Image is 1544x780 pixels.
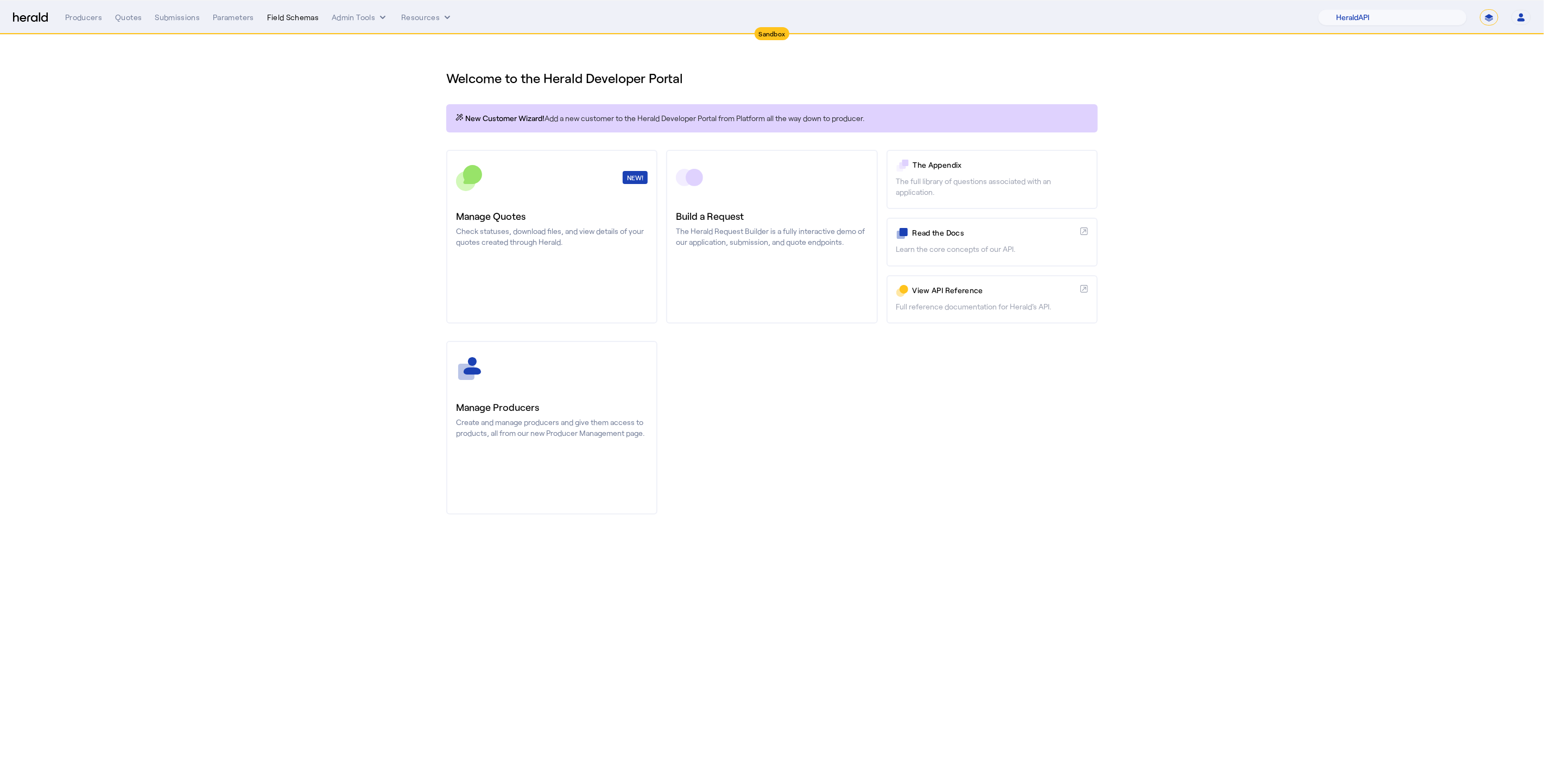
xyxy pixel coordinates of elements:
[155,12,200,23] div: Submissions
[623,171,648,184] div: NEW!
[456,226,648,248] p: Check statuses, download files, and view details of your quotes created through Herald.
[676,226,868,248] p: The Herald Request Builder is a fully interactive demo of our application, submission, and quote ...
[456,399,648,415] h3: Manage Producers
[401,12,453,23] button: Resources dropdown menu
[887,275,1098,324] a: View API ReferenceFull reference documentation for Herald's API.
[913,227,1076,238] p: Read the Docs
[455,113,1089,124] p: Add a new customer to the Herald Developer Portal from Platform all the way down to producer.
[913,285,1076,296] p: View API Reference
[213,12,254,23] div: Parameters
[465,113,545,124] span: New Customer Wizard!
[896,301,1088,312] p: Full reference documentation for Herald's API.
[332,12,388,23] button: internal dropdown menu
[267,12,319,23] div: Field Schemas
[456,417,648,439] p: Create and manage producers and give them access to products, all from our new Producer Managemen...
[896,176,1088,198] p: The full library of questions associated with an application.
[887,150,1098,209] a: The AppendixThe full library of questions associated with an application.
[896,244,1088,255] p: Learn the core concepts of our API.
[913,160,1088,170] p: The Appendix
[755,27,790,40] div: Sandbox
[115,12,142,23] div: Quotes
[887,218,1098,266] a: Read the DocsLearn the core concepts of our API.
[456,208,648,224] h3: Manage Quotes
[666,150,877,324] a: Build a RequestThe Herald Request Builder is a fully interactive demo of our application, submiss...
[13,12,48,23] img: Herald Logo
[676,208,868,224] h3: Build a Request
[65,12,102,23] div: Producers
[446,150,657,324] a: NEW!Manage QuotesCheck statuses, download files, and view details of your quotes created through ...
[446,341,657,515] a: Manage ProducersCreate and manage producers and give them access to products, all from our new Pr...
[446,69,1098,87] h1: Welcome to the Herald Developer Portal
